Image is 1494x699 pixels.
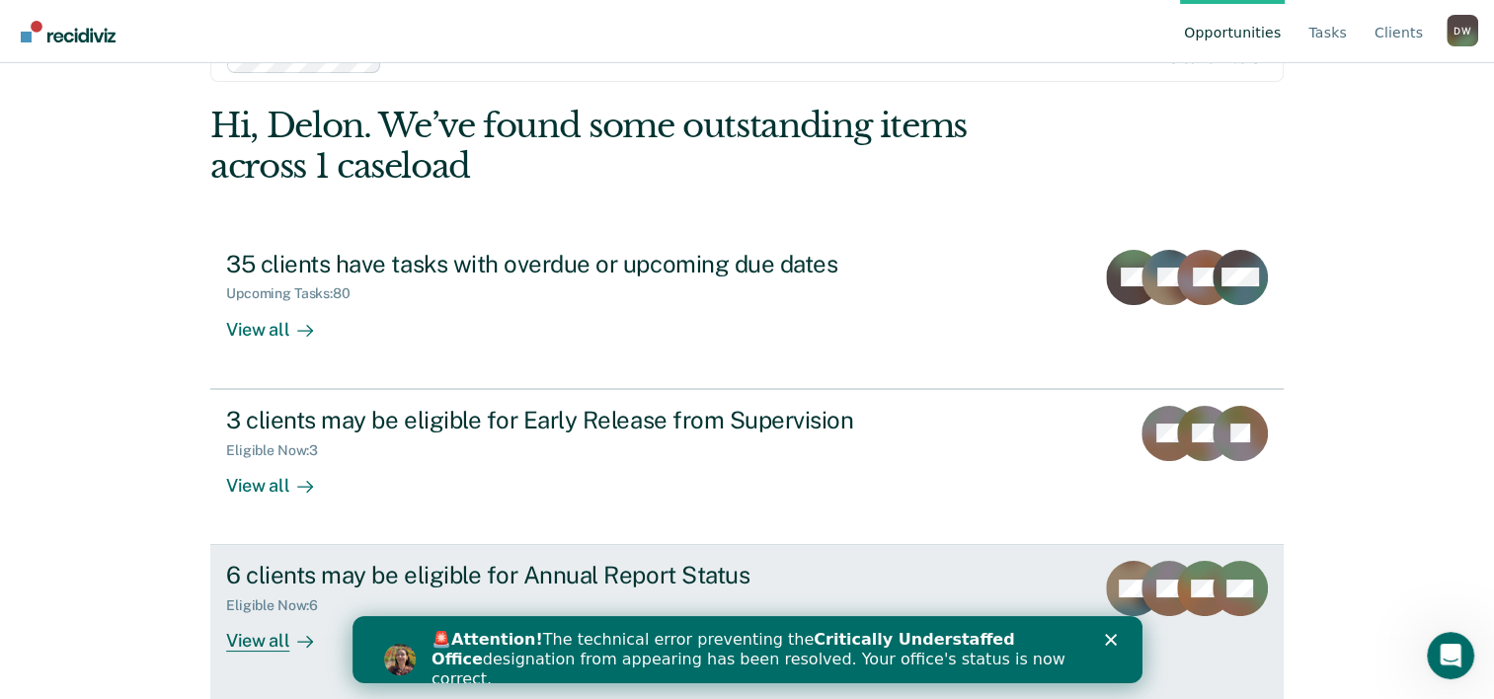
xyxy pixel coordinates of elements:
a: 3 clients may be eligible for Early Release from SupervisionEligible Now:3View all [210,389,1284,545]
img: Recidiviz [21,21,116,42]
div: View all [226,458,337,497]
div: View all [226,302,337,341]
div: 🚨 The technical error preventing the designation from appearing has been resolved. Your office's ... [79,14,727,73]
div: 35 clients have tasks with overdue or upcoming due dates [226,250,919,278]
div: 6 clients may be eligible for Annual Report Status [226,561,919,589]
div: Eligible Now : 6 [226,597,334,614]
iframe: Intercom live chat banner [353,616,1142,683]
div: Upcoming Tasks : 80 [226,285,366,302]
div: Close [752,18,772,30]
div: 3 clients may be eligible for Early Release from Supervision [226,406,919,434]
a: 35 clients have tasks with overdue or upcoming due datesUpcoming Tasks:80View all [210,234,1284,389]
iframe: Intercom live chat [1427,632,1474,679]
div: View all [226,614,337,653]
button: Profile dropdown button [1447,15,1478,46]
b: Critically Understaffed Office [79,14,663,52]
div: Hi, Delon. We’ve found some outstanding items across 1 caseload [210,106,1068,187]
div: Eligible Now : 3 [226,442,334,459]
div: D W [1447,15,1478,46]
b: Attention! [99,14,191,33]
